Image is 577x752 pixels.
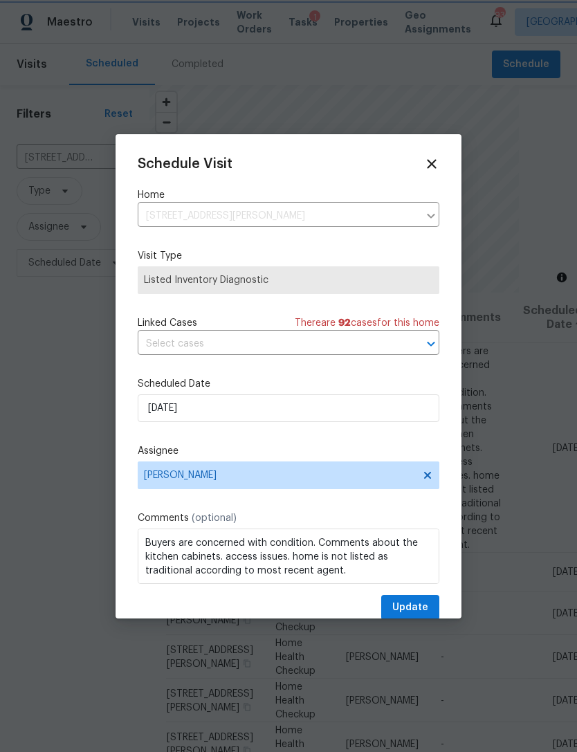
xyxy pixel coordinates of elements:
input: Select cases [138,333,401,355]
span: (optional) [192,513,237,523]
label: Home [138,188,439,202]
span: [PERSON_NAME] [144,470,415,481]
span: Listed Inventory Diagnostic [144,273,433,287]
textarea: Buyers are concerned with condition. Comments about the kitchen cabinets. access issues. home is ... [138,529,439,584]
span: 92 [338,318,351,328]
button: Open [421,334,441,354]
input: Enter in an address [138,205,419,227]
label: Scheduled Date [138,377,439,391]
input: M/D/YYYY [138,394,439,422]
label: Visit Type [138,249,439,263]
span: Close [424,156,439,172]
label: Comments [138,511,439,525]
span: There are case s for this home [295,316,439,330]
label: Assignee [138,444,439,458]
span: Schedule Visit [138,157,232,171]
button: Update [381,595,439,621]
span: Update [392,599,428,616]
span: Linked Cases [138,316,197,330]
